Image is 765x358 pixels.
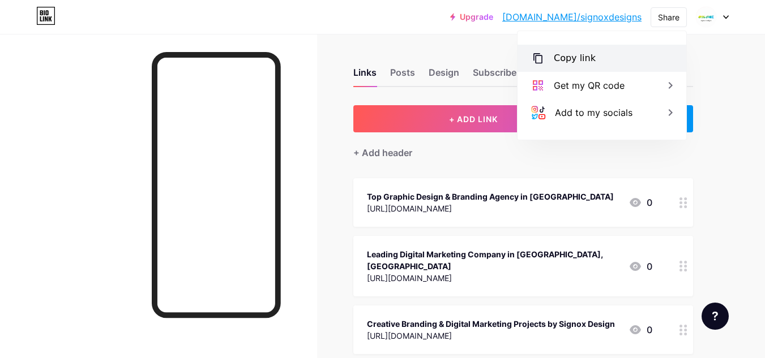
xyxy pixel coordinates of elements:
[554,79,625,92] div: Get my QR code
[450,12,493,21] a: Upgrade
[473,66,525,86] div: Subscribers
[629,260,652,273] div: 0
[629,323,652,337] div: 0
[367,248,619,272] div: Leading Digital Marketing Company in [GEOGRAPHIC_DATA], [GEOGRAPHIC_DATA]
[429,66,459,86] div: Design
[554,51,596,65] div: Copy link
[502,10,642,24] a: [DOMAIN_NAME]/signoxdesigns
[353,66,377,86] div: Links
[367,202,614,214] div: [URL][DOMAIN_NAME]
[658,11,679,23] div: Share
[353,105,594,132] button: + ADD LINK
[367,272,619,284] div: [URL][DOMAIN_NAME]
[555,106,632,119] div: Add to my socials
[367,318,615,330] div: Creative Branding & Digital Marketing Projects by Signox Design
[390,66,415,86] div: Posts
[367,330,615,342] div: [URL][DOMAIN_NAME]
[367,191,614,202] div: Top Graphic Design & Branding Agency in [GEOGRAPHIC_DATA]
[629,196,652,209] div: 0
[695,6,717,28] img: signoxdesigns
[353,146,412,159] div: + Add header
[449,114,498,124] span: + ADD LINK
